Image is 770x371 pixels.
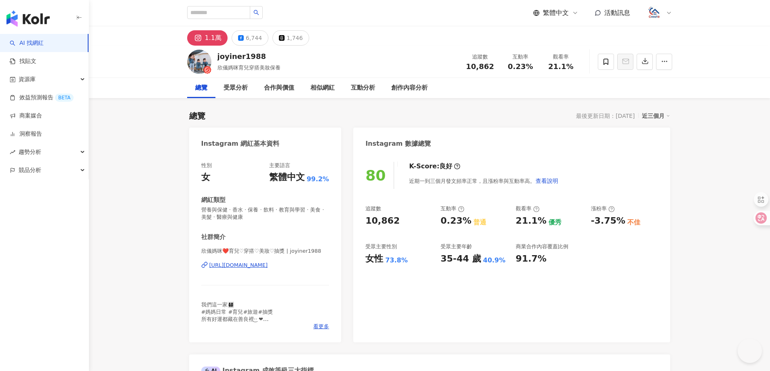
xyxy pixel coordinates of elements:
div: 73.8% [385,256,408,265]
div: 近期一到三個月發文頻率正常，且漲粉率與互動率高。 [409,173,559,189]
div: 良好 [439,162,452,171]
span: 競品分析 [19,161,41,179]
button: 1,746 [272,30,309,46]
div: 追蹤數 [465,53,496,61]
div: K-Score : [409,162,460,171]
div: 1.1萬 [205,32,222,44]
div: 0.23% [441,215,471,227]
img: logo.png [647,5,662,21]
div: 商業合作內容覆蓋比例 [516,243,568,250]
a: 洞察報告 [10,130,42,138]
span: search [253,10,259,15]
span: 看更多 [313,323,329,330]
div: 女 [201,171,210,184]
div: [URL][DOMAIN_NAME] [209,262,268,269]
button: 6,744 [232,30,268,46]
img: logo [6,10,50,27]
span: 21.1% [548,63,573,71]
img: KOL Avatar [187,50,211,74]
div: 互動率 [505,53,536,61]
div: 21.1% [516,215,546,227]
span: 查看說明 [536,178,558,184]
div: 80 [365,167,386,184]
div: 相似網紅 [310,83,335,93]
div: 追蹤數 [365,205,381,212]
iframe: Help Scout Beacon - Open [738,339,762,363]
a: searchAI 找網紅 [10,39,44,47]
div: -3.75% [591,215,625,227]
div: 互動率 [441,205,464,212]
div: 女性 [365,253,383,265]
div: 不佳 [627,218,640,227]
div: 繁體中文 [269,171,305,184]
div: joyiner1988 [217,51,281,61]
span: 資源庫 [19,70,36,88]
span: 欣儀媽咪❤️育兒♡穿搭♡美妝♡抽獎 | joyiner1988 [201,247,329,255]
div: 主要語言 [269,162,290,169]
div: 近三個月 [642,111,670,121]
span: 0.23% [508,63,533,71]
div: 創作內容分析 [391,83,428,93]
div: 網紅類型 [201,196,226,204]
div: 1,746 [287,32,303,44]
div: 性別 [201,162,212,169]
div: 互動分析 [351,83,375,93]
div: 91.7% [516,253,546,265]
span: 繁體中文 [543,8,569,17]
div: 觀看率 [516,205,540,212]
div: Instagram 數據總覽 [365,139,431,148]
div: 35-44 歲 [441,253,481,265]
div: 受眾分析 [224,83,248,93]
span: 趨勢分析 [19,143,41,161]
span: 營養與保健 · 香水 · 保養 · 飲料 · 教育與學習 · 美食 · 美髮 · 醫療與健康 [201,206,329,221]
a: 找貼文 [10,57,36,65]
div: 社群簡介 [201,233,226,241]
button: 查看說明 [535,173,559,189]
div: 普通 [473,218,486,227]
div: 總覽 [195,83,207,93]
div: 6,744 [246,32,262,44]
span: 我們這一家👨‍👩‍👧‍👧 #媽媽日常 #育兒#旅遊#抽獎 所有好運都藏在善良裡‪·͜· ❤︎‬ when you smile the world smiles with you ت [201,302,318,330]
a: [URL][DOMAIN_NAME] [201,262,329,269]
div: 受眾主要性別 [365,243,397,250]
span: rise [10,149,15,155]
span: 欣儀媽咪育兒穿搭美妝保養 [217,65,281,71]
span: 99.2% [307,175,329,184]
div: 觀看率 [546,53,576,61]
div: 優秀 [548,218,561,227]
a: 效益預測報告BETA [10,94,74,102]
div: 漲粉率 [591,205,615,212]
button: 1.1萬 [187,30,228,46]
div: 總覽 [189,110,205,122]
div: 10,862 [365,215,400,227]
span: 10,862 [466,62,494,71]
a: 商案媒合 [10,112,42,120]
span: 活動訊息 [604,9,630,17]
div: 受眾主要年齡 [441,243,472,250]
div: 合作與價值 [264,83,294,93]
div: Instagram 網紅基本資料 [201,139,280,148]
div: 最後更新日期：[DATE] [576,113,635,119]
div: 40.9% [483,256,506,265]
